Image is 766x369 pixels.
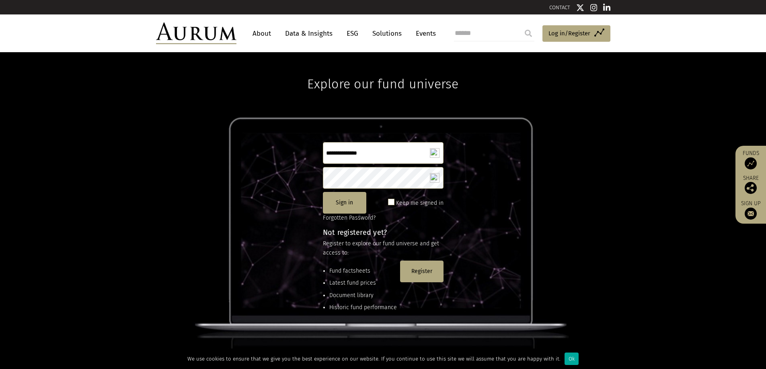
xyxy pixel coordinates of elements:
img: Share this post [745,182,757,194]
a: Data & Insights [281,26,337,41]
a: Forgotten Password? [323,214,376,221]
p: Register to explore our fund universe and get access to: [323,239,444,257]
li: Document library [329,291,397,300]
li: Fund factsheets [329,267,397,275]
a: Funds [739,150,762,169]
img: Twitter icon [576,4,584,12]
li: Historic fund performance [329,303,397,312]
span: Log in/Register [548,29,590,38]
a: Solutions [368,26,406,41]
img: npw-badge-icon-locked.svg [430,148,439,158]
div: Ok [565,353,579,365]
img: Aurum [156,22,236,44]
h1: Explore our fund universe [307,52,458,92]
button: Register [400,261,444,282]
div: Share [739,175,762,194]
a: About [248,26,275,41]
label: Keep me signed in [396,198,444,208]
a: CONTACT [549,4,570,10]
button: Sign in [323,192,366,214]
img: Sign up to our newsletter [745,208,757,220]
a: ESG [343,26,362,41]
a: Events [412,26,436,41]
li: Latest fund prices [329,279,397,287]
img: Access Funds [745,157,757,169]
img: Instagram icon [590,4,598,12]
img: Linkedin icon [603,4,610,12]
h4: Not registered yet? [323,229,444,236]
img: npw-badge-icon-locked.svg [430,173,439,183]
a: Log in/Register [542,25,610,42]
input: Submit [520,25,536,41]
a: Sign up [739,200,762,220]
